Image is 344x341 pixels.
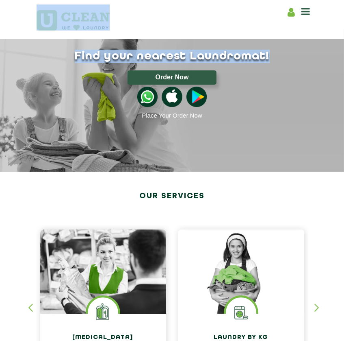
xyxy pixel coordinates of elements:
h1: Find your nearest Laundromat! [30,50,314,63]
img: playstoreicon.png [186,87,207,107]
img: laundry washing machine [226,297,256,328]
img: apple-icon.png [162,87,182,107]
img: a girl with laundry basket [178,230,304,314]
h2: Our Services [36,189,308,203]
button: Order Now [128,70,216,85]
img: Drycleaners near me [40,230,166,331]
a: Place Your Order Now [142,112,202,119]
img: UClean Laundry and Dry Cleaning [37,10,110,31]
img: whatsappicon.png [137,87,158,107]
img: Laundry Services near me [88,297,118,328]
